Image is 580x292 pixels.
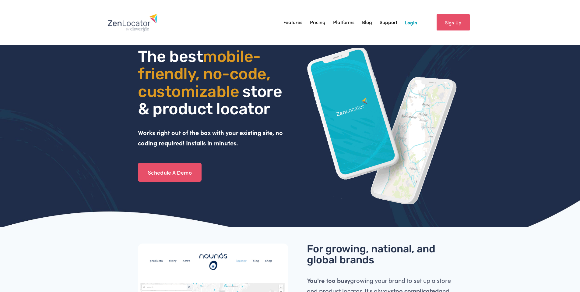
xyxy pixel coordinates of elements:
[138,128,284,147] strong: Works right out of the box with your existing site, no coding required! Installs in minutes.
[107,13,158,32] img: Zenlocator
[310,18,325,27] a: Pricing
[307,276,350,284] strong: You're too busy
[138,163,202,182] a: Schedule A Demo
[138,47,274,101] span: mobile- friendly, no-code, customizable
[283,18,302,27] a: Features
[138,47,203,66] span: The best
[307,243,438,266] span: For growing, national, and global brands
[362,18,372,27] a: Blog
[307,48,457,204] img: ZenLocator phone mockup gif
[437,14,470,30] a: Sign Up
[138,82,285,118] span: store & product locator
[405,18,417,27] a: Login
[380,18,397,27] a: Support
[333,18,354,27] a: Platforms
